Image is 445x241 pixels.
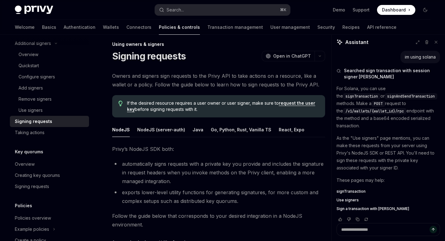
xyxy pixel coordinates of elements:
button: Send message [430,226,437,233]
span: ⌘ K [280,7,286,12]
p: For Solana, you can use the or methods. Make a request to the endpoint with the method and a base... [337,85,440,129]
span: signTransaction [345,94,378,99]
a: Use signers [10,105,89,116]
img: dark logo [15,6,53,14]
button: React, Expo [279,122,304,137]
span: Owners and signers sign requests to the Privy API to take actions on a resource, like a wallet or... [112,72,325,89]
a: Connectors [126,20,151,35]
a: User management [270,20,310,35]
div: Signing requests [15,183,49,190]
span: Open in ChatGPT [273,53,311,59]
a: Demo [333,7,345,13]
p: As the "Use signers" page mentions, you can make these requests from your server using Privy's No... [337,134,440,172]
h5: Key quorums [15,148,43,156]
svg: Tip [118,101,123,106]
a: Policies & controls [159,20,200,35]
span: Follow the guide below that corresponds to your desired integration in a NodeJS environment. [112,212,325,229]
span: Sign a transaction with [PERSON_NAME] [337,206,409,211]
button: Go, Python, Rust, Vanilla TS [211,122,271,137]
button: Searched sign transaction with session signer [PERSON_NAME] [337,68,440,80]
li: automatically signs requests with a private key you provide and includes the signature in request... [112,160,325,186]
a: Dashboard [377,5,415,15]
a: signTransaction [337,189,440,194]
a: Overview [10,49,89,60]
div: Use signers [19,107,43,114]
span: signAndSendTransaction [387,94,435,99]
a: Recipes [342,20,360,35]
a: Signing requests [10,116,89,127]
a: Basics [42,20,56,35]
span: Dashboard [382,7,406,13]
button: Toggle dark mode [420,5,430,15]
a: Transaction management [207,20,263,35]
div: Example policies [15,226,49,233]
button: Search...⌘K [155,4,290,15]
button: Java [193,122,203,137]
div: Creating key quorums [15,172,60,179]
div: Search... [167,6,184,14]
div: Signing requests [15,118,52,125]
a: Quickstart [10,60,89,71]
a: Authentication [64,20,95,35]
button: Open in ChatGPT [262,51,315,61]
a: Policies overview [10,213,89,224]
p: These pages may help: [337,177,440,184]
span: Privy’s NodeJS SDK both: [112,145,325,153]
a: Security [317,20,335,35]
a: Configure signers [10,71,89,82]
span: /v1/wallets/{wallet_id}/rpc [345,109,404,114]
button: NodeJS [112,122,130,137]
span: signTransaction [337,189,366,194]
a: Remove signers [10,94,89,105]
span: Assistant [345,38,368,46]
span: Searched sign transaction with session signer [PERSON_NAME] [344,68,440,80]
div: Policies overview [15,214,51,222]
h1: Signing requests [112,50,186,62]
div: Quickstart [19,62,39,69]
a: Signing requests [10,181,89,192]
div: Remove signers [19,95,52,103]
a: Wallets [103,20,119,35]
a: API reference [367,20,396,35]
a: Use signers [337,198,440,203]
div: Configure signers [19,73,55,81]
div: Overview [19,51,38,58]
div: Overview [15,160,35,168]
a: Creating key quorums [10,170,89,181]
a: Taking actions [10,127,89,138]
div: Using owners & signers [112,41,325,47]
div: Taking actions [15,129,44,136]
span: POST [374,101,383,106]
button: NodeJS (server-auth) [137,122,185,137]
a: Support [353,7,370,13]
div: im using solana [405,54,436,60]
div: Add signers [19,84,43,92]
span: If the desired resource requires a user owner or user signer, make sure to before signing request... [127,100,319,112]
a: Overview [10,159,89,170]
a: Sign a transaction with [PERSON_NAME] [337,206,440,211]
span: Use signers [337,198,359,203]
li: exports lower-level utility functions for generating signatures, for more custom and complex setu... [112,188,325,205]
a: Add signers [10,82,89,94]
a: Welcome [15,20,35,35]
h5: Policies [15,202,32,209]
